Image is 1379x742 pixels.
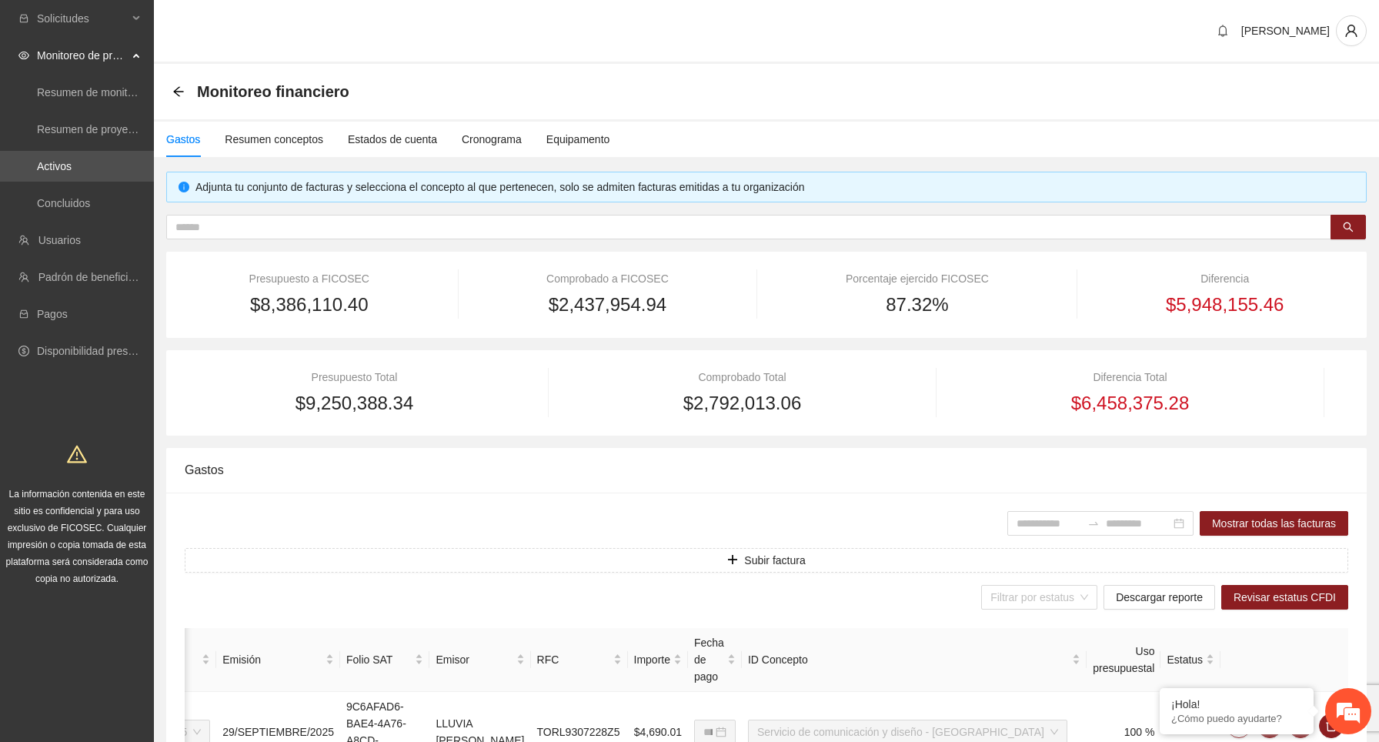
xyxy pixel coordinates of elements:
button: bell [1210,18,1235,43]
div: Chatee con nosotros ahora [80,79,259,99]
button: search [1331,215,1366,239]
button: Revisar estatus CFDI [1221,585,1348,610]
span: inbox [18,13,29,24]
div: Comprobado a FICOSEC [482,270,733,287]
span: plus [727,554,738,567]
span: Folio SAT [346,651,412,668]
button: Mostrar todas las facturas [1200,511,1348,536]
th: Emisión [216,628,340,692]
span: Importe [634,651,670,668]
div: Equipamento [546,131,610,148]
div: Minimizar ventana de chat en vivo [252,8,289,45]
a: Concluidos [37,197,90,209]
div: Porcentaje ejercido FICOSEC [781,270,1053,287]
span: $5,948,155.46 [1166,290,1284,319]
span: Descargar reporte [1116,589,1203,606]
div: Adjunta tu conjunto de facturas y selecciona el concepto al que pertenecen, solo se admiten factu... [195,179,1354,196]
span: Mostrar todas las facturas [1212,515,1336,532]
span: Solicitudes [37,3,128,34]
div: Presupuesto a FICOSEC [185,270,434,287]
th: RFC [531,628,628,692]
span: $8,386,110.40 [250,290,368,319]
div: Gastos [166,131,200,148]
p: ¿Cómo puedo ayudarte? [1171,713,1302,724]
span: Subir factura [744,552,805,569]
a: Disponibilidad presupuestal [37,345,169,357]
div: Presupuesto Total [185,369,524,386]
span: delete [1320,720,1343,732]
span: Fecha de pago [694,634,724,685]
th: Importe [628,628,688,692]
span: $2,792,013.06 [683,389,801,418]
span: Revisar estatus CFDI [1234,589,1336,606]
span: Estamos en línea. [89,206,212,361]
a: Padrón de beneficiarios [38,271,152,283]
span: $2,437,954.94 [549,290,666,319]
div: Resumen conceptos [225,131,323,148]
a: Resumen de monitoreo [37,86,149,99]
button: user [1336,15,1367,46]
div: Diferencia [1101,270,1348,287]
span: Monitoreo de proyectos [37,40,128,71]
span: bell [1211,25,1234,37]
span: arrow-left [172,85,185,98]
span: RFC [537,651,610,668]
span: Emisión [222,651,322,668]
span: user [1337,24,1366,38]
th: Emisor [429,628,530,692]
span: swap-right [1087,517,1100,530]
div: Comprobado Total [573,369,912,386]
span: [PERSON_NAME] [1241,25,1330,37]
div: Diferencia Total [960,369,1300,386]
span: warning [67,444,87,464]
a: Resumen de proyectos aprobados [37,123,202,135]
a: Usuarios [38,234,81,246]
div: Cronograma [462,131,522,148]
span: search [1343,222,1354,234]
button: Descargar reporte [1104,585,1215,610]
div: Estados de cuenta [348,131,437,148]
span: La información contenida en este sitio es confidencial y para uso exclusivo de FICOSEC. Cualquier... [6,489,149,584]
a: Activos [37,160,72,172]
th: Estatus [1160,628,1220,692]
span: eye [18,50,29,61]
button: delete [1319,714,1344,738]
div: Gastos [185,448,1348,492]
th: ID Concepto [742,628,1087,692]
span: $6,458,375.28 [1071,389,1189,418]
span: ID Concepto [748,651,1069,668]
span: $9,250,388.34 [295,389,413,418]
th: Fecha de pago [688,628,742,692]
div: ¡Hola! [1171,698,1302,710]
button: plusSubir factura [185,548,1348,573]
th: Uso presupuestal [1087,628,1160,692]
span: Emisor [436,651,513,668]
textarea: Escriba su mensaje y pulse “Intro” [8,420,293,474]
span: info-circle [179,182,189,192]
div: Back [172,85,185,99]
span: to [1087,517,1100,530]
a: Pagos [37,308,68,320]
span: 87.32% [886,290,948,319]
span: Estatus [1167,651,1203,668]
span: Monitoreo financiero [197,79,349,104]
th: Folio SAT [340,628,429,692]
